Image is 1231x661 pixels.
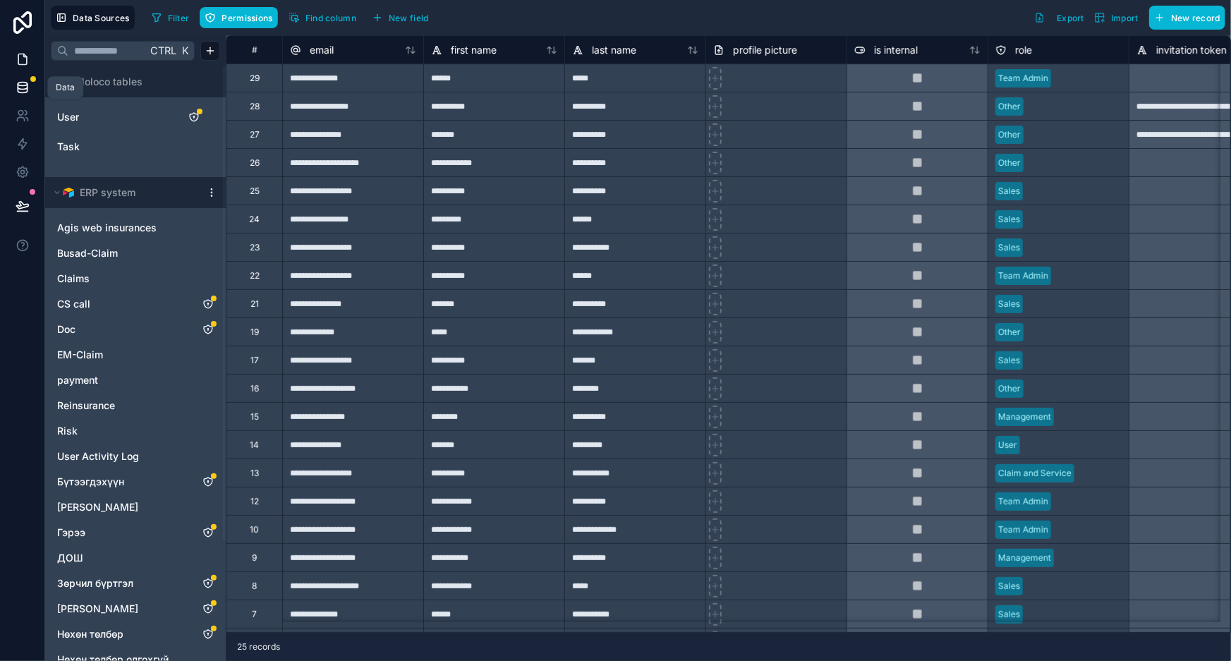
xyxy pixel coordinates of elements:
button: New field [367,7,434,28]
div: Other [998,157,1021,169]
div: Risk [51,420,220,442]
span: Agis web insurances [57,221,157,235]
span: EM-Claim [57,348,103,362]
span: Find column [305,13,356,23]
a: Гэрээ [57,526,186,540]
button: New record [1149,6,1225,30]
a: User Activity Log [57,449,186,463]
button: Find column [284,7,361,28]
button: Import [1089,6,1144,30]
div: Sales [998,580,1020,593]
a: payment [57,373,186,387]
div: 23 [250,242,260,253]
span: invitation token [1156,43,1227,57]
div: 22 [250,270,260,281]
div: 10 [250,524,259,535]
span: Filter [168,13,190,23]
div: User [998,439,1017,451]
div: Sales [998,608,1020,621]
span: is internal [874,43,918,57]
span: payment [57,373,98,387]
span: Doc [57,322,75,336]
button: Airtable LogoERP system [51,183,200,202]
div: Reinsurance [51,394,220,417]
span: Permissions [222,13,272,23]
div: 17 [250,355,259,366]
div: Claims [51,267,220,290]
div: 13 [250,468,259,479]
span: Busad-Claim [57,246,118,260]
a: [PERSON_NAME] [57,602,186,616]
a: Risk [57,424,186,438]
span: email [310,43,334,57]
div: ДОШ [51,547,220,569]
span: [PERSON_NAME] [57,500,138,514]
a: User [57,110,171,124]
span: Гэрээ [57,526,85,540]
span: CS call [57,297,90,311]
button: Noloco tables [51,72,212,92]
span: role [1015,43,1032,57]
div: Team Admin [998,495,1048,508]
div: EM-Claim [51,344,220,366]
span: Data Sources [73,13,130,23]
div: 28 [250,101,260,112]
span: K [180,46,190,56]
div: Sales [998,241,1020,254]
span: User [57,110,79,124]
div: User Activity Log [51,445,220,468]
span: last name [592,43,636,57]
div: 15 [250,411,259,423]
div: Other [998,100,1021,113]
div: 7 [252,609,257,620]
button: Export [1029,6,1089,30]
span: ДОШ [57,551,83,565]
button: Data Sources [51,6,135,30]
div: Doc [51,318,220,341]
div: Гадагшаа хандалт [51,496,220,519]
span: Claims [57,272,90,286]
div: Бүтээгдэхүүн [51,471,220,493]
div: 19 [250,327,259,338]
span: Бүтээгдэхүүн [57,475,124,489]
div: 25 [250,186,260,197]
div: payment [51,369,220,392]
span: [PERSON_NAME] [57,602,138,616]
div: Data [56,82,75,93]
div: 26 [250,157,260,169]
span: Import [1111,13,1139,23]
span: profile picture [733,43,797,57]
a: Agis web insurances [57,221,186,235]
a: New record [1144,6,1225,30]
div: 14 [250,439,259,451]
span: Reinsurance [57,399,115,413]
button: Permissions [200,7,277,28]
div: Other [998,128,1021,141]
div: 16 [250,383,259,394]
a: Reinsurance [57,399,186,413]
a: [PERSON_NAME] [57,500,186,514]
a: Permissions [200,7,283,28]
div: 24 [249,214,260,225]
div: Team Admin [998,72,1048,85]
div: Management [998,411,1051,423]
div: Team Admin [998,523,1048,536]
img: Airtable Logo [63,187,74,198]
a: ДОШ [57,551,186,565]
span: Task [57,140,80,154]
a: EM-Claim [57,348,186,362]
button: Filter [146,7,195,28]
div: 21 [250,298,259,310]
div: Busad-Claim [51,242,220,265]
span: User Activity Log [57,449,139,463]
span: Нөхөн төлбөр [57,627,123,641]
div: Sales [998,354,1020,367]
a: Doc [57,322,186,336]
div: Agis web insurances [51,217,220,239]
div: 27 [250,129,260,140]
div: Нөхөн төлбөр [51,623,220,645]
a: Зөрчил бүртгэл [57,576,186,590]
div: User [51,106,220,128]
div: 8 [252,581,257,592]
div: Claim and Service [998,467,1072,480]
